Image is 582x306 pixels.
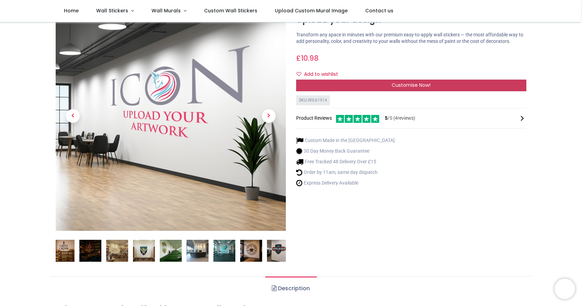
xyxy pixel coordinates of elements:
img: Custom Wall Sticker - Logo or Artwork Printing - Upload your design [213,240,235,262]
span: Customise Now! [392,82,430,89]
div: Product Reviews [296,114,526,123]
span: /5 ( 4 reviews) [385,115,415,122]
p: Transform any space in minutes with our premium easy-to-apply wall stickers — the most affordable... [296,32,526,45]
span: Previous [66,109,80,123]
li: Custom Made in the [GEOGRAPHIC_DATA] [296,137,395,144]
li: Free Tracked 48 Delivery Over £15 [296,158,395,165]
span: Contact us [365,7,393,14]
img: Custom Wall Sticker - Logo or Artwork Printing - Upload your design [240,240,262,262]
span: 5 [385,115,388,121]
img: Custom Wall Sticker - Logo or Artwork Printing - Upload your design [56,1,286,231]
li: Order by 11am, same day dispatch [296,169,395,176]
img: Custom Wall Sticker - Logo or Artwork Printing - Upload your design [267,240,289,262]
img: Custom Wall Sticker - Logo or Artwork Printing - Upload your design [79,240,101,262]
span: Next [262,109,276,123]
img: Custom Wall Sticker - Logo or Artwork Printing - Upload your design [160,240,182,262]
span: Wall Stickers [96,7,128,14]
img: Custom Wall Sticker - Logo or Artwork Printing - Upload your design [53,240,75,262]
span: Wall Murals [152,7,181,14]
iframe: Brevo live chat [555,279,575,299]
a: Next [251,35,286,196]
span: Upload Custom Mural Image [275,7,348,14]
img: Custom Wall Sticker - Logo or Artwork Printing - Upload your design [133,240,155,262]
span: £ [296,53,318,63]
button: Add to wishlistAdd to wishlist [296,69,344,80]
div: SKU: WS-61914 [296,95,330,105]
li: 30 Day Money Back Guarantee [296,148,395,155]
i: Add to wishlist [296,72,301,76]
span: Custom Wall Stickers [204,7,257,14]
img: Custom Wall Sticker - Logo or Artwork Printing - Upload your design [106,240,128,262]
a: Previous [56,35,90,196]
span: Home [64,7,79,14]
img: Custom Wall Sticker - Logo or Artwork Printing - Upload your design [187,240,209,262]
span: 10.98 [301,53,318,63]
li: Express Delivery Available [296,179,395,187]
a: Description [265,276,316,301]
